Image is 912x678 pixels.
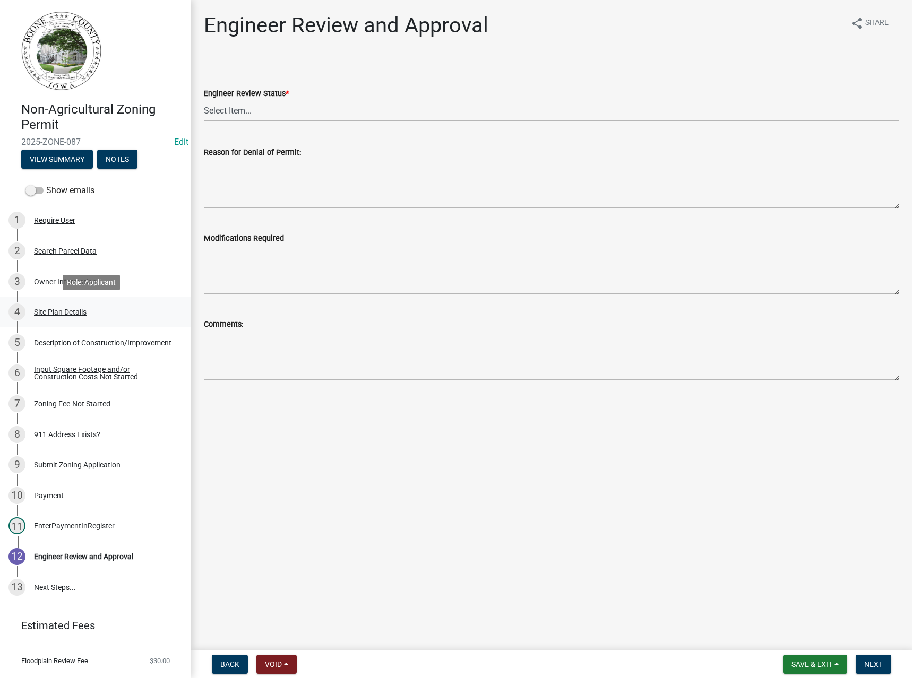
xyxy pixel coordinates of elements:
div: Zoning Fee-Not Started [34,400,110,407]
div: 6 [8,364,25,381]
div: 9 [8,456,25,473]
h4: Non-Agricultural Zoning Permit [21,102,183,133]
span: $30.00 [150,657,170,664]
div: Require User [34,216,75,224]
button: Notes [97,150,137,169]
div: 8 [8,426,25,443]
i: share [850,17,863,30]
div: Description of Construction/Improvement [34,339,171,346]
label: Comments: [204,321,243,328]
button: Void [256,655,297,674]
div: Submit Zoning Application [34,461,121,468]
img: Boone County, Iowa [21,11,102,91]
div: 3 [8,273,25,290]
div: 2 [8,242,25,259]
button: Save & Exit [783,655,847,674]
div: 11 [8,517,25,534]
span: Void [265,660,282,668]
div: Payment [34,492,64,499]
label: Modifications Required [204,235,284,242]
div: 12 [8,548,25,565]
a: Edit [174,137,188,147]
div: 4 [8,303,25,320]
div: Engineer Review and Approval [34,553,133,560]
div: 911 Address Exists? [34,431,100,438]
div: 7 [8,395,25,412]
div: Input Square Footage and/or Construction Costs-Not Started [34,366,174,380]
a: Estimated Fees [8,615,174,636]
wm-modal-confirm: Edit Application Number [174,137,188,147]
div: 13 [8,579,25,596]
label: Reason for Denial of Permit: [204,149,301,157]
span: Save & Exit [791,660,832,668]
div: EnterPaymentInRegister [34,522,115,529]
span: Floodplain Review Fee [21,657,88,664]
button: Next [856,655,891,674]
button: Back [212,655,248,674]
h1: Engineer Review and Approval [204,13,488,38]
div: Site Plan Details [34,308,87,316]
wm-modal-confirm: Summary [21,155,93,164]
div: Owner Information [34,278,97,285]
div: 1 [8,212,25,229]
div: 10 [8,487,25,504]
span: Share [865,17,889,30]
wm-modal-confirm: Notes [97,155,137,164]
label: Show emails [25,184,94,197]
span: Next [864,660,883,668]
div: Role: Applicant [63,275,120,290]
div: 5 [8,334,25,351]
div: Search Parcel Data [34,247,97,255]
span: Back [220,660,239,668]
span: 2025-ZONE-087 [21,137,170,147]
label: Engineer Review Status [204,90,289,98]
button: View Summary [21,150,93,169]
button: shareShare [842,13,897,33]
